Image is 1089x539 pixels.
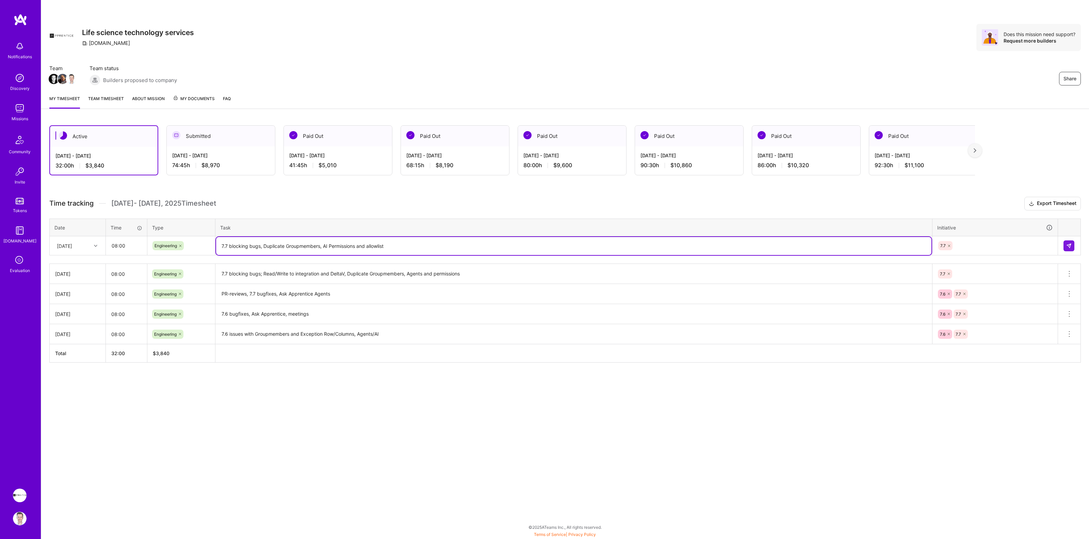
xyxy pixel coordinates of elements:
[154,332,177,337] span: Engineering
[13,254,26,267] i: icon SelectionTeam
[41,519,1089,536] div: © 2025 ATeams Inc., All rights reserved.
[55,152,152,159] div: [DATE] - [DATE]
[752,126,860,146] div: Paid Out
[223,95,231,109] a: FAQ
[13,207,27,214] div: Tokens
[216,265,931,284] textarea: 7.7 blocking bugs; Read/Write to integration and DeltaV, Duplicate Groupmembers, Agents and permi...
[319,162,337,169] span: $5,010
[16,198,24,204] img: tokens
[401,126,509,146] div: Paid Out
[640,131,649,139] img: Paid Out
[13,101,27,115] img: teamwork
[172,162,270,169] div: 74:45 h
[50,219,106,236] th: Date
[1024,197,1081,210] button: Export Timesheet
[12,132,28,148] img: Community
[10,85,30,92] div: Discovery
[216,237,931,255] textarea: 7.7 blocking bugs, Duplicate Groupmembers, AI Permissions and allowlist
[49,65,76,72] span: Team
[534,532,566,537] a: Terms of Service
[66,74,77,84] img: Team Member Avatar
[106,325,147,343] input: HH:MM
[154,291,177,297] span: Engineering
[289,152,387,159] div: [DATE] - [DATE]
[568,532,596,537] a: Privacy Policy
[436,162,453,169] span: $8,190
[1063,240,1075,251] div: null
[940,332,945,337] span: 7.6
[172,131,180,139] img: Submitted
[758,152,855,159] div: [DATE] - [DATE]
[523,131,532,139] img: Paid Out
[13,224,27,237] img: guide book
[153,350,169,356] span: $ 3,840
[518,126,626,146] div: Paid Out
[523,152,621,159] div: [DATE] - [DATE]
[82,39,130,47] div: [DOMAIN_NAME]
[50,344,106,363] th: Total
[82,28,194,37] h3: Life science technology services
[55,162,152,169] div: 32:00 h
[1059,72,1081,85] button: Share
[215,219,932,236] th: Task
[55,270,100,278] div: [DATE]
[13,165,27,178] img: Invite
[640,152,738,159] div: [DATE] - [DATE]
[523,162,621,169] div: 80:00 h
[88,95,124,109] a: Team timesheet
[940,243,946,248] span: 7.7
[289,162,387,169] div: 41:45 h
[940,312,945,317] span: 7.6
[937,224,1053,232] div: Initiative
[758,131,766,139] img: Paid Out
[216,305,931,323] textarea: 7.6 bugfixes, Ask Apprentice, meetings
[974,148,976,153] img: right
[49,74,59,84] img: Team Member Avatar
[406,131,415,139] img: Paid Out
[758,162,855,169] div: 86:00 h
[1063,75,1076,82] span: Share
[406,152,504,159] div: [DATE] - [DATE]
[85,162,104,169] span: $3,840
[154,271,177,276] span: Engineering
[58,73,67,85] a: Team Member Avatar
[406,162,504,169] div: 68:15 h
[216,285,931,303] textarea: PR-reviews, 7.7 bugfixes, Ask Apprentice Agents
[13,512,27,525] img: User Avatar
[49,199,94,208] span: Time tracking
[103,77,177,84] span: Builders proposed to company
[905,162,924,169] span: $11,100
[58,74,68,84] img: Team Member Avatar
[55,331,100,338] div: [DATE]
[106,285,147,303] input: HH:MM
[154,312,177,317] span: Engineering
[8,53,32,60] div: Notifications
[11,489,28,502] a: Apprentice: Life science technology services
[1004,31,1075,37] div: Does this mission need support?
[13,71,27,85] img: discovery
[787,162,809,169] span: $10,320
[956,312,961,317] span: 7.7
[10,267,30,274] div: Evaluation
[1066,243,1072,249] img: Submit
[57,242,72,249] div: [DATE]
[106,265,147,283] input: HH:MM
[49,24,74,48] img: Company Logo
[940,291,945,297] span: 7.6
[956,291,961,297] span: 7.7
[875,162,972,169] div: 92:30 h
[982,29,998,46] img: Avatar
[9,148,31,155] div: Community
[3,237,36,244] div: [DOMAIN_NAME]
[1004,37,1075,44] div: Request more builders
[875,131,883,139] img: Paid Out
[67,73,76,85] a: Team Member Avatar
[55,311,100,318] div: [DATE]
[11,512,28,525] a: User Avatar
[82,41,87,46] i: icon CompanyGray
[13,39,27,53] img: bell
[155,243,177,248] span: Engineering
[49,95,80,109] a: My timesheet
[132,95,165,109] a: About Mission
[49,73,58,85] a: Team Member Avatar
